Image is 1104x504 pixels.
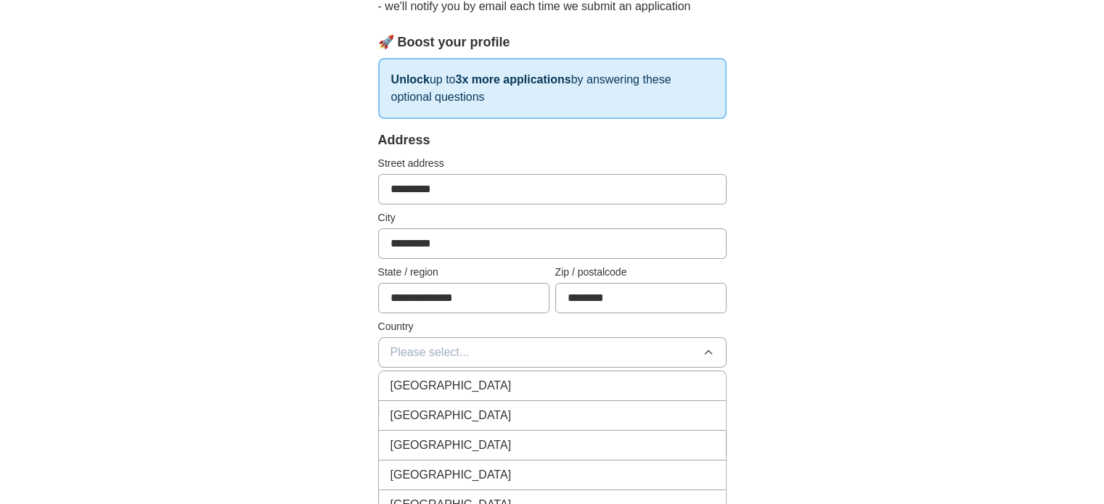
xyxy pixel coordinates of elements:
span: [GEOGRAPHIC_DATA] [391,466,512,484]
label: Street address [378,156,727,171]
span: [GEOGRAPHIC_DATA] [391,437,512,454]
div: Address [378,131,727,150]
strong: Unlock [391,73,430,86]
span: Please select... [391,344,470,361]
div: 🚀 Boost your profile [378,33,727,52]
button: Please select... [378,337,727,368]
span: [GEOGRAPHIC_DATA] [391,377,512,394]
span: [GEOGRAPHIC_DATA] [391,407,512,424]
label: State / region [378,265,549,280]
p: up to by answering these optional questions [378,58,727,119]
label: Zip / postalcode [555,265,727,280]
strong: 3x more applications [455,73,571,86]
label: Country [378,319,727,334]
label: City [378,210,727,226]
